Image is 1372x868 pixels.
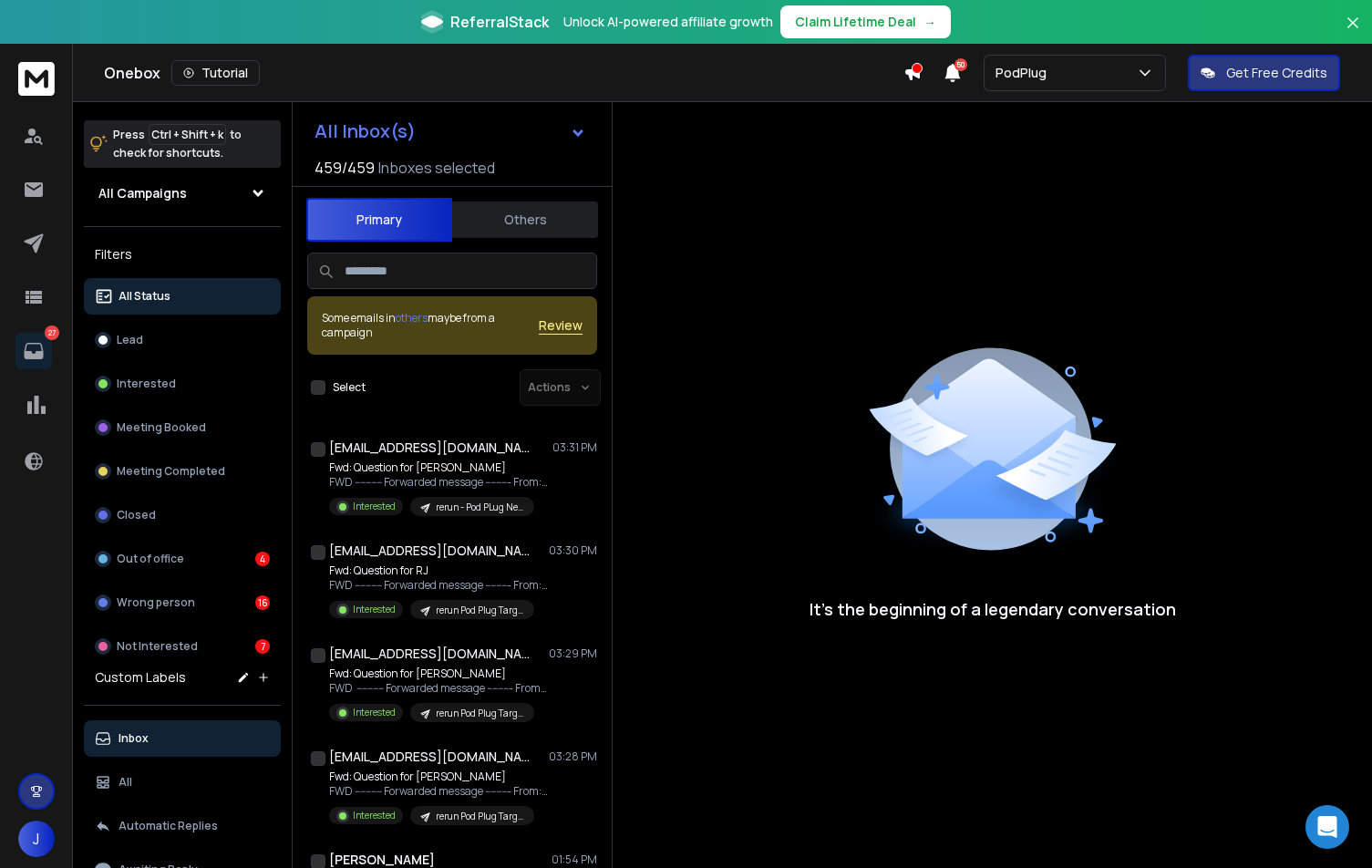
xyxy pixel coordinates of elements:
[119,731,149,746] p: Inbox
[810,596,1176,622] p: It’s the beginning of a legendary conversation
[84,808,281,844] button: Automatic Replies
[84,541,281,577] button: Out of office4
[329,645,530,663] h1: [EMAIL_ADDRESS][DOMAIN_NAME] +1
[15,333,52,369] a: 27
[780,5,951,38] button: Claim Lifetime Deal→
[84,366,281,402] button: Interested
[149,124,226,145] span: Ctrl + Shift + k
[329,460,548,475] p: Fwd: Question for [PERSON_NAME]
[450,11,549,33] span: ReferralStack
[563,13,773,31] p: Unlock AI-powered affiliate growth
[436,810,523,823] p: rerun Pod Plug Targeted Cities Sept
[436,604,523,617] p: rerun Pod Plug Targeted Cities Sept
[552,852,597,867] p: 01:54 PM
[84,278,281,315] button: All Status
[45,325,59,340] p: 27
[117,595,195,610] p: Wrong person
[119,289,170,304] p: All Status
[117,377,176,391] p: Interested
[396,310,428,325] span: others
[923,13,936,31] span: →
[84,453,281,490] button: Meeting Completed
[452,200,598,240] button: Others
[329,666,548,681] p: Fwd: Question for [PERSON_NAME]
[113,126,242,162] p: Press to check for shortcuts.
[117,552,184,566] p: Out of office
[549,543,597,558] p: 03:30 PM
[300,113,601,150] button: All Inbox(s)
[329,784,548,799] p: FWD ---------- Forwarded message --------- From: [PERSON_NAME]
[329,578,548,593] p: FWD ---------- Forwarded message --------- From: [GEOGRAPHIC_DATA]
[322,311,539,340] div: Some emails in maybe from a campaign
[255,639,270,654] div: 7
[1226,64,1327,82] p: Get Free Credits
[329,475,548,490] p: FWD ---------- Forwarded message --------- From: [PERSON_NAME]
[333,380,366,395] label: Select
[436,501,523,514] p: rerun - Pod PLug New Campaig (September)
[117,508,156,522] p: Closed
[329,563,548,578] p: Fwd: Question for RJ
[18,821,55,857] button: J
[549,646,597,661] p: 03:29 PM
[329,542,530,560] h1: [EMAIL_ADDRESS][DOMAIN_NAME] +1
[84,720,281,757] button: Inbox
[353,603,396,616] p: Interested
[306,198,452,242] button: Primary
[84,497,281,533] button: Closed
[117,420,206,435] p: Meeting Booked
[954,58,967,71] span: 50
[329,681,548,696] p: FWD ---------- Forwarded message --------- From: [PERSON_NAME]
[84,409,281,446] button: Meeting Booked
[539,316,583,335] button: Review
[329,439,530,457] h1: [EMAIL_ADDRESS][DOMAIN_NAME] +1
[104,60,903,86] div: Onebox
[378,157,495,179] h3: Inboxes selected
[552,440,597,455] p: 03:31 PM
[315,122,416,140] h1: All Inbox(s)
[329,748,530,766] h1: [EMAIL_ADDRESS][DOMAIN_NAME] +1
[436,707,523,720] p: rerun Pod Plug Targeted Cities Sept
[84,628,281,665] button: Not Interested7
[84,242,281,267] h3: Filters
[1341,11,1365,55] button: Close banner
[119,819,218,833] p: Automatic Replies
[84,322,281,358] button: Lead
[1305,805,1349,849] div: Open Intercom Messenger
[95,668,186,687] h3: Custom Labels
[255,552,270,566] div: 4
[117,464,225,479] p: Meeting Completed
[98,184,187,202] h1: All Campaigns
[549,749,597,764] p: 03:28 PM
[171,60,260,86] button: Tutorial
[117,333,143,347] p: Lead
[84,584,281,621] button: Wrong person16
[255,595,270,610] div: 16
[117,639,198,654] p: Not Interested
[119,775,132,790] p: All
[995,64,1054,82] p: PodPlug
[315,157,375,179] span: 459 / 459
[353,706,396,719] p: Interested
[353,500,396,513] p: Interested
[1188,55,1340,91] button: Get Free Credits
[84,764,281,801] button: All
[353,809,396,822] p: Interested
[84,175,281,212] button: All Campaigns
[329,770,548,784] p: Fwd: Question for [PERSON_NAME]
